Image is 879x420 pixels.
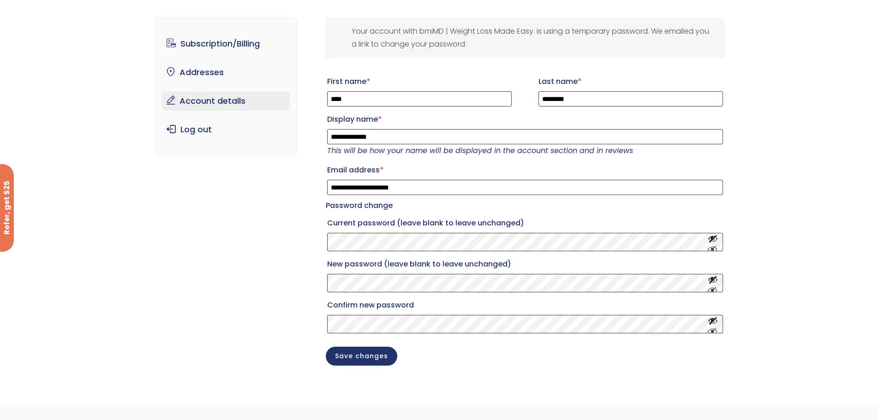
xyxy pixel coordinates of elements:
[326,18,724,58] div: Your account with bmiMD | Weight Loss Made Easy. is using a temporary password. We emailed you a ...
[538,74,723,89] label: Last name
[162,34,290,53] a: Subscription/Billing
[708,316,718,333] button: Show password
[327,163,723,177] label: Email address
[327,145,633,156] em: This will be how your name will be displayed in the account section and in reviews
[327,112,723,127] label: Display name
[326,199,393,212] legend: Password change
[708,234,718,251] button: Show password
[162,120,290,139] a: Log out
[327,74,512,89] label: First name
[708,275,718,292] button: Show password
[326,347,397,366] button: Save changes
[327,257,723,272] label: New password (leave blank to leave unchanged)
[155,18,297,156] nav: Account pages
[327,216,723,231] label: Current password (leave blank to leave unchanged)
[162,91,290,111] a: Account details
[162,63,290,82] a: Addresses
[327,298,723,313] label: Confirm new password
